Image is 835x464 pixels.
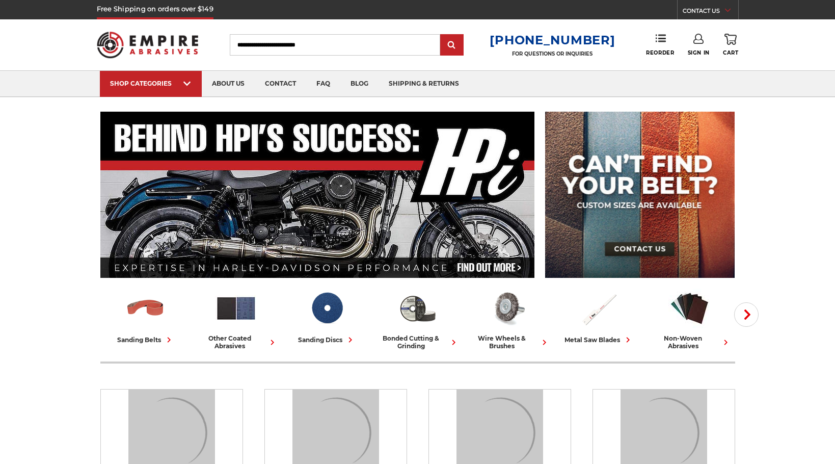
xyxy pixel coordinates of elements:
[467,287,550,350] a: wire wheels & brushes
[487,287,529,329] img: Wire Wheels & Brushes
[215,287,257,329] img: Other Coated Abrasives
[379,71,469,97] a: shipping & returns
[396,287,439,329] img: Bonded Cutting & Grinding
[124,287,167,329] img: Sanding Belts
[564,334,633,345] div: metal saw blades
[467,334,550,350] div: wire wheels & brushes
[306,71,340,97] a: faq
[376,287,459,350] a: bonded cutting & grinding
[683,5,738,19] a: CONTACT US
[286,287,368,345] a: sanding discs
[734,302,759,327] button: Next
[646,34,674,56] a: Reorder
[376,334,459,350] div: bonded cutting & grinding
[97,25,199,65] img: Empire Abrasives
[649,287,731,350] a: non-woven abrasives
[195,287,278,350] a: other coated abrasives
[578,287,620,329] img: Metal Saw Blades
[298,334,356,345] div: sanding discs
[202,71,255,97] a: about us
[340,71,379,97] a: blog
[723,49,738,56] span: Cart
[490,50,615,57] p: FOR QUESTIONS OR INQUIRIES
[104,287,187,345] a: sanding belts
[649,334,731,350] div: non-woven abrasives
[723,34,738,56] a: Cart
[490,33,615,47] a: [PHONE_NUMBER]
[306,287,348,329] img: Sanding Discs
[117,334,174,345] div: sanding belts
[646,49,674,56] span: Reorder
[195,334,278,350] div: other coated abrasives
[110,80,192,87] div: SHOP CATEGORIES
[100,112,535,278] img: Banner for an interview featuring Horsepower Inc who makes Harley performance upgrades featured o...
[442,35,462,56] input: Submit
[558,287,640,345] a: metal saw blades
[668,287,711,329] img: Non-woven Abrasives
[688,49,710,56] span: Sign In
[255,71,306,97] a: contact
[545,112,735,278] img: promo banner for custom belts.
